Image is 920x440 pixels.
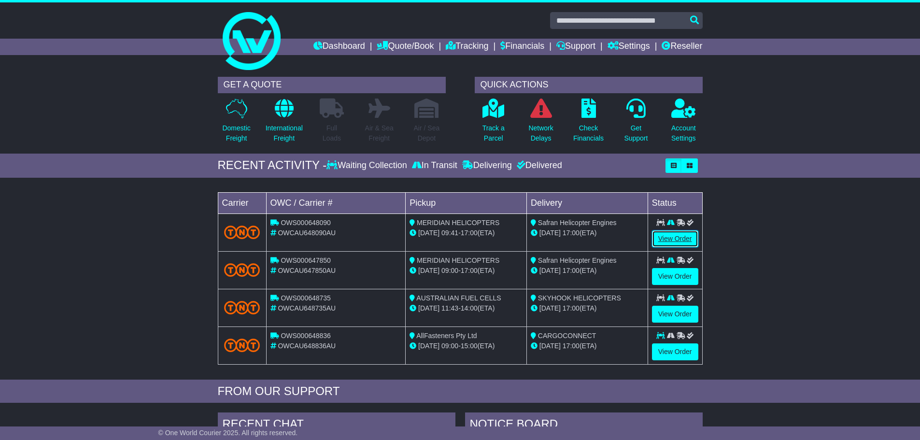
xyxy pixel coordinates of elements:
[528,123,553,143] p: Network Delays
[218,412,455,439] div: RECENT CHAT
[460,160,514,171] div: Delivering
[573,98,604,149] a: CheckFinancials
[158,429,298,437] span: © One World Courier 2025. All rights reserved.
[441,304,458,312] span: 11:43
[224,226,260,239] img: TNT_Domestic.png
[531,303,644,313] div: (ETA)
[410,341,523,351] div: - (ETA)
[461,267,478,274] span: 17:00
[278,267,336,274] span: OWCAU647850AU
[320,123,344,143] p: Full Loads
[365,123,394,143] p: Air & Sea Freight
[652,306,698,323] a: View Order
[218,192,266,213] td: Carrier
[326,160,409,171] div: Waiting Collection
[461,342,478,350] span: 15:00
[418,229,439,237] span: [DATE]
[531,266,644,276] div: (ETA)
[482,98,505,149] a: Track aParcel
[410,303,523,313] div: - (ETA)
[266,192,406,213] td: OWC / Carrier #
[539,229,561,237] span: [DATE]
[218,158,327,172] div: RECENT ACTIVITY -
[410,228,523,238] div: - (ETA)
[224,339,260,352] img: TNT_Domestic.png
[278,342,336,350] span: OWCAU648836AU
[278,304,336,312] span: OWCAU648735AU
[563,267,580,274] span: 17:00
[662,39,702,55] a: Reseller
[531,341,644,351] div: (ETA)
[281,219,331,227] span: OWS000648090
[623,98,648,149] a: GetSupport
[281,332,331,340] span: OWS000648836
[539,304,561,312] span: [DATE]
[281,294,331,302] span: OWS000648735
[652,343,698,360] a: View Order
[563,229,580,237] span: 17:00
[482,123,505,143] p: Track a Parcel
[563,304,580,312] span: 17:00
[528,98,553,149] a: NetworkDelays
[608,39,650,55] a: Settings
[377,39,434,55] a: Quote/Book
[671,123,696,143] p: Account Settings
[265,98,303,149] a: InternationalFreight
[418,267,439,274] span: [DATE]
[538,219,617,227] span: Safran Helicopter Engines
[526,192,648,213] td: Delivery
[648,192,702,213] td: Status
[539,342,561,350] span: [DATE]
[624,123,648,143] p: Get Support
[441,229,458,237] span: 09:41
[563,342,580,350] span: 17:00
[406,192,527,213] td: Pickup
[500,39,544,55] a: Financials
[410,160,460,171] div: In Transit
[671,98,696,149] a: AccountSettings
[418,304,439,312] span: [DATE]
[222,123,250,143] p: Domestic Freight
[416,332,477,340] span: AllFasteners Pty Ltd
[417,219,499,227] span: MERIDIAN HELICOPTERS
[652,230,698,247] a: View Order
[222,98,251,149] a: DomesticFreight
[417,256,499,264] span: MERIDIAN HELICOPTERS
[573,123,604,143] p: Check Financials
[410,266,523,276] div: - (ETA)
[461,229,478,237] span: 17:00
[224,301,260,314] img: TNT_Domestic.png
[414,123,440,143] p: Air / Sea Depot
[475,77,703,93] div: QUICK ACTIONS
[539,267,561,274] span: [DATE]
[465,412,703,439] div: NOTICE BOARD
[514,160,562,171] div: Delivered
[218,77,446,93] div: GET A QUOTE
[538,332,596,340] span: CARGOCONNECT
[441,342,458,350] span: 09:00
[538,294,621,302] span: SKYHOOK HELICOPTERS
[418,342,439,350] span: [DATE]
[446,39,488,55] a: Tracking
[416,294,501,302] span: AUSTRALIAN FUEL CELLS
[538,256,617,264] span: Safran Helicopter Engines
[556,39,595,55] a: Support
[461,304,478,312] span: 14:00
[281,256,331,264] span: OWS000647850
[266,123,303,143] p: International Freight
[224,263,260,276] img: TNT_Domestic.png
[278,229,336,237] span: OWCAU648090AU
[652,268,698,285] a: View Order
[218,384,703,398] div: FROM OUR SUPPORT
[441,267,458,274] span: 09:00
[313,39,365,55] a: Dashboard
[531,228,644,238] div: (ETA)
